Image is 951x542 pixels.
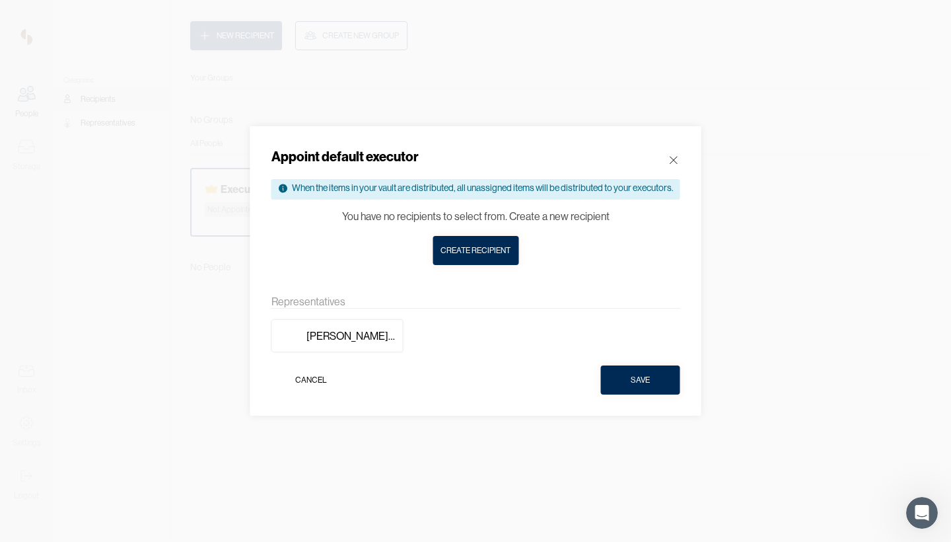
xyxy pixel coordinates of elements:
div: Save [631,373,650,387]
div: You have no recipients to select from. Create a new recipient [342,210,610,223]
button: Create recipient [433,236,518,265]
div: When the items in your vault are distributed, all unassigned items will be distributed to your ex... [292,182,674,196]
div: Cancel [295,373,327,387]
div: Representatives [271,295,680,309]
button: Save [601,366,680,395]
div: [PERSON_NAME] Law [306,330,396,342]
div: Create recipient [440,244,511,257]
button: Cancel [271,366,351,395]
div: Appoint default executor [271,147,419,166]
iframe: Intercom live chat [906,497,938,529]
